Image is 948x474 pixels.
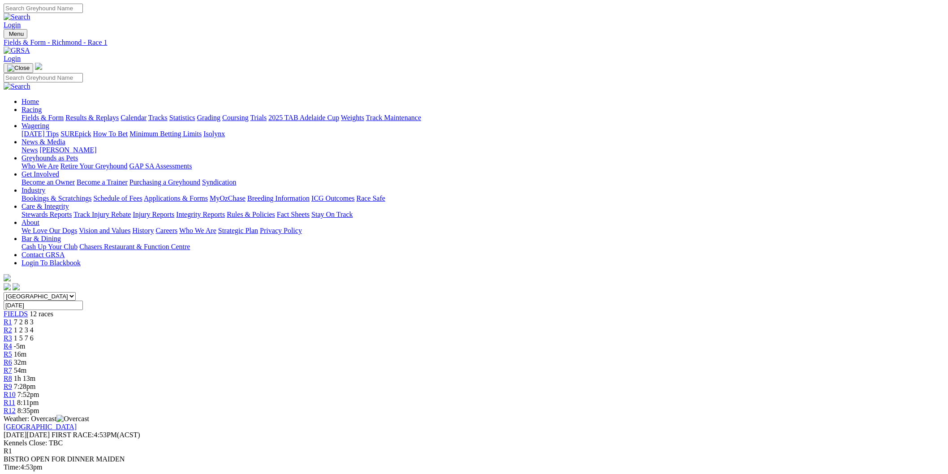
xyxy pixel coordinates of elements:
span: -5m [14,342,26,350]
a: R4 [4,342,12,350]
a: R11 [4,399,15,406]
a: News & Media [22,138,65,146]
a: Industry [22,186,45,194]
a: Become an Owner [22,178,75,186]
span: R3 [4,334,12,342]
a: Wagering [22,122,49,129]
a: Tracks [148,114,168,121]
a: Contact GRSA [22,251,65,259]
input: Select date [4,301,83,310]
a: R1 [4,318,12,326]
a: Vision and Values [79,227,130,234]
span: 4:53PM(ACST) [52,431,140,439]
a: About [22,219,39,226]
a: Track Maintenance [366,114,421,121]
span: 54m [14,366,26,374]
a: Login [4,55,21,62]
a: Fields & Form [22,114,64,121]
a: Injury Reports [133,211,174,218]
input: Search [4,73,83,82]
a: R6 [4,358,12,366]
span: R9 [4,383,12,390]
a: Privacy Policy [260,227,302,234]
span: Menu [9,30,24,37]
a: Syndication [202,178,236,186]
a: R8 [4,375,12,382]
div: BISTRO OPEN FOR DINNER MAIDEN [4,455,944,463]
img: logo-grsa-white.png [35,63,42,70]
div: Racing [22,114,944,122]
a: Schedule of Fees [93,194,142,202]
a: Bar & Dining [22,235,61,242]
a: R10 [4,391,16,398]
img: facebook.svg [4,283,11,290]
a: 2025 TAB Adelaide Cup [268,114,339,121]
div: Get Involved [22,178,944,186]
button: Toggle navigation [4,63,33,73]
a: Statistics [169,114,195,121]
img: twitter.svg [13,283,20,290]
span: [DATE] [4,431,50,439]
span: FIRST RACE: [52,431,94,439]
span: 7:28pm [14,383,36,390]
span: Time: [4,463,21,471]
a: Purchasing a Greyhound [129,178,200,186]
span: 1 2 3 4 [14,326,34,334]
a: Fields & Form - Richmond - Race 1 [4,39,944,47]
a: Stewards Reports [22,211,72,218]
a: Track Injury Rebate [73,211,131,218]
a: R2 [4,326,12,334]
div: News & Media [22,146,944,154]
span: 7 2 8 3 [14,318,34,326]
a: SUREpick [60,130,91,138]
a: Minimum Betting Limits [129,130,202,138]
a: Get Involved [22,170,59,178]
span: 8:35pm [17,407,39,414]
a: How To Bet [93,130,128,138]
a: [GEOGRAPHIC_DATA] [4,423,77,431]
div: About [22,227,944,235]
img: GRSA [4,47,30,55]
div: Care & Integrity [22,211,944,219]
a: MyOzChase [210,194,246,202]
img: logo-grsa-white.png [4,274,11,281]
a: Stay On Track [311,211,353,218]
a: GAP SA Assessments [129,162,192,170]
div: Kennels Close: TBC [4,439,944,447]
a: Grading [197,114,220,121]
a: ICG Outcomes [311,194,354,202]
a: Race Safe [356,194,385,202]
img: Search [4,82,30,90]
img: Search [4,13,30,21]
a: Integrity Reports [176,211,225,218]
input: Search [4,4,83,13]
a: Rules & Policies [227,211,275,218]
button: Toggle navigation [4,29,27,39]
a: History [132,227,154,234]
div: Greyhounds as Pets [22,162,944,170]
a: Weights [341,114,364,121]
div: Bar & Dining [22,243,944,251]
a: Strategic Plan [218,227,258,234]
a: Login To Blackbook [22,259,81,267]
a: R5 [4,350,12,358]
a: Isolynx [203,130,225,138]
img: Close [7,65,30,72]
a: FIELDS [4,310,28,318]
a: Breeding Information [247,194,310,202]
a: Who We Are [179,227,216,234]
a: Home [22,98,39,105]
a: News [22,146,38,154]
span: 1h 13m [14,375,35,382]
a: Careers [155,227,177,234]
a: Care & Integrity [22,203,69,210]
a: Retire Your Greyhound [60,162,128,170]
a: R7 [4,366,12,374]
